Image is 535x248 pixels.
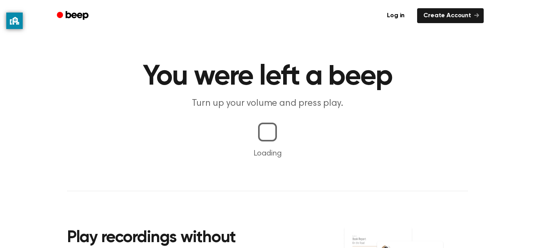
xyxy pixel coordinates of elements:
a: Beep [51,8,96,24]
a: Create Account [417,8,484,23]
h1: You were left a beep [67,63,468,91]
a: Log in [379,7,412,25]
p: Turn up your volume and press play. [117,97,418,110]
p: Loading [9,148,526,159]
button: privacy banner [6,13,23,29]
